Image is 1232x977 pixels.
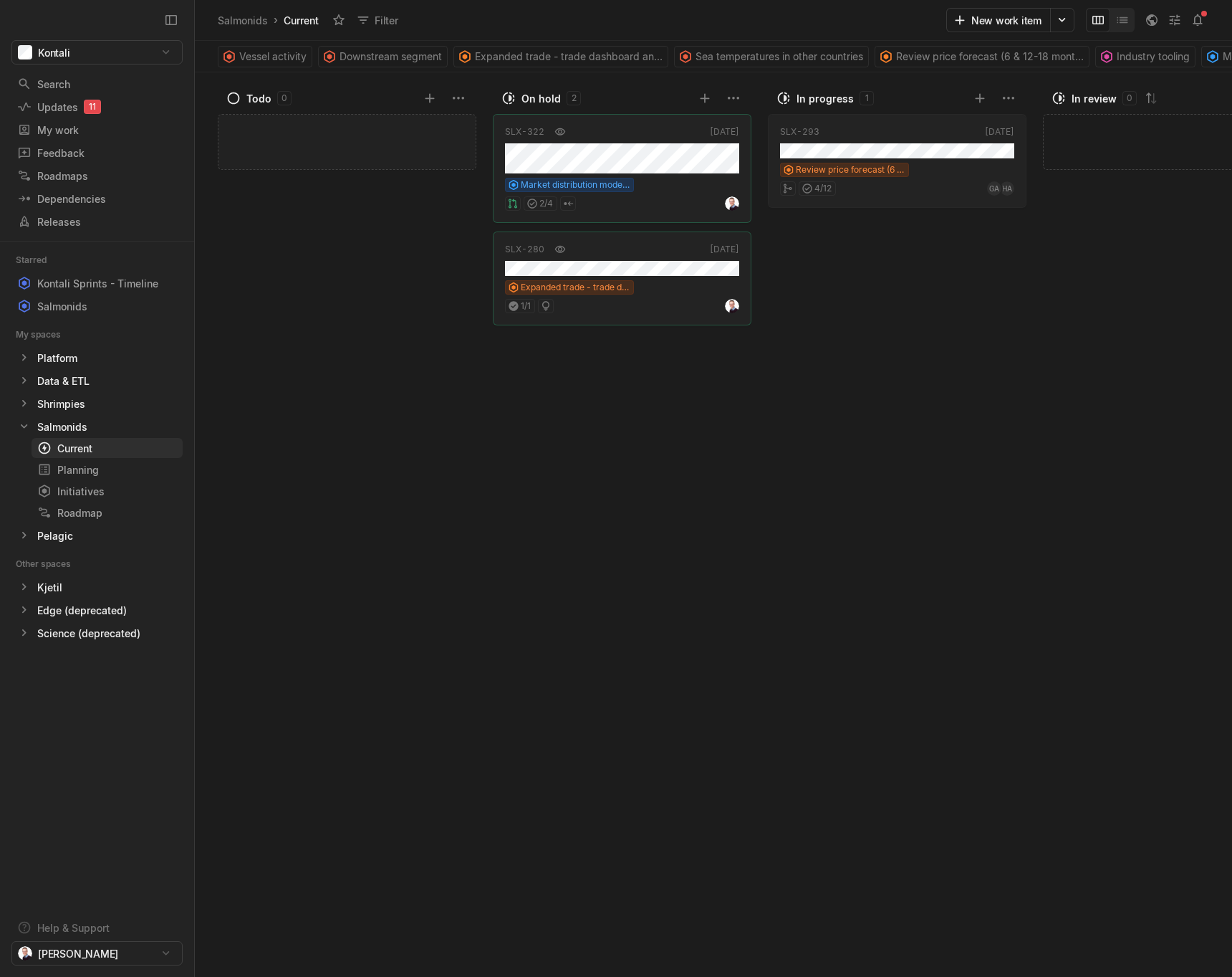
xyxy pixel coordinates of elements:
a: Search [11,73,183,95]
div: [DATE] [710,125,739,138]
a: Current [32,438,183,458]
div: Kontali Sprints - Timeline [37,276,158,291]
span: Industry tooling [1117,47,1190,67]
span: 2 / 4 [539,197,553,210]
a: Planning [32,459,183,480]
div: 0 [1122,91,1137,105]
span: GA [989,181,998,196]
a: Roadmaps [11,165,183,186]
div: Dependencies [17,191,177,206]
img: Kontali0497_EJH_round.png [725,299,739,313]
div: Pelagic [37,528,73,543]
span: [PERSON_NAME] [38,946,118,961]
a: Kontali Sprints - Timeline [11,273,183,293]
div: Edge (deprecated) [37,603,127,618]
div: 11 [84,100,101,114]
div: Kjetil [37,580,62,595]
div: In progress [797,91,854,106]
a: SLX-322[DATE]Market distribution model - launch2/4 [493,114,751,223]
a: Science (deprecated) [11,623,183,643]
a: Data & ETL [11,371,183,391]
span: Expanded trade - trade dashboard and pivot table [475,47,663,67]
div: Help & Support [37,920,110,935]
div: SLX-280[DATE]Expanded trade - trade dashboard and pivot table1/1 [493,227,751,330]
a: Updates11 [11,96,183,118]
a: Releases [11,211,183,232]
a: Platform [11,348,183,368]
div: Starred [16,253,64,267]
a: Pelagic [11,525,183,545]
span: Review price forecast (6 & 12-18 months) [896,47,1084,67]
a: SLX-280[DATE]Expanded trade - trade dashboard and pivot table1/1 [493,232,751,325]
span: Kontali [38,45,70,60]
span: Review price forecast (6 & 12-18 months) [796,163,905,176]
div: board and list toggle [1086,8,1135,32]
a: Salmonids [11,296,183,316]
div: grid [493,110,758,977]
div: 1 [860,91,874,105]
div: On hold [521,91,561,106]
a: Edge (deprecated) [11,600,183,620]
div: SLX-293[DATE]Review price forecast (6 & 12-18 months)4/12GAHA [768,110,1026,212]
div: Shrimpies [37,396,85,411]
div: In review [1072,91,1117,106]
div: › [274,13,278,27]
span: Expanded trade - trade dashboard and pivot table [521,281,630,294]
div: Updates [17,100,177,115]
div: Salmonids [218,13,268,28]
span: 4 / 12 [814,182,832,195]
a: Salmonids [215,11,271,30]
div: grid [768,110,1033,977]
div: Science (deprecated) [37,626,140,641]
div: SLX-322[DATE]Market distribution model - launch2/4 [493,110,751,227]
div: My spaces [16,328,78,342]
div: Current [281,11,322,30]
div: Salmonids [37,419,87,434]
div: Feedback [17,146,177,161]
div: Initiatives [37,484,177,499]
div: SLX-280 [505,243,544,256]
div: Search [17,77,177,92]
div: Data & ETL [37,373,90,389]
button: Filter [350,9,407,32]
div: SLX-293 [780,125,819,138]
div: My work [17,123,177,138]
button: [PERSON_NAME] [11,941,183,966]
span: Sea temperatures in other countries [696,47,863,67]
a: My work [11,119,183,140]
div: 0 [277,91,292,105]
div: [DATE] [985,125,1014,138]
a: Roadmap [32,502,183,523]
div: Releases [17,214,177,229]
div: [DATE] [710,243,739,256]
div: 2 [567,91,581,105]
span: Vessel activity [239,47,307,67]
div: Roadmap [37,505,177,520]
a: Shrimpies [11,394,183,414]
div: Todo [246,91,271,106]
button: New work item [946,8,1051,32]
a: Initiatives [32,481,183,501]
button: Change to mode list_view [1110,8,1135,32]
div: SLX-322 [505,125,544,138]
img: Kontali0497_EJH_round.png [725,196,739,211]
div: Kjetil [11,577,183,597]
div: Current [37,441,177,456]
a: Salmonids [11,416,183,437]
a: SLX-293[DATE]Review price forecast (6 & 12-18 months)4/12GAHA [768,114,1026,208]
span: Market distribution model - launch [521,178,630,191]
img: Kontali0497_EJH_round.png [18,946,32,961]
span: HA [1002,181,1011,196]
div: grid [218,110,483,977]
a: Feedback [11,142,183,163]
div: Salmonids [37,299,87,314]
